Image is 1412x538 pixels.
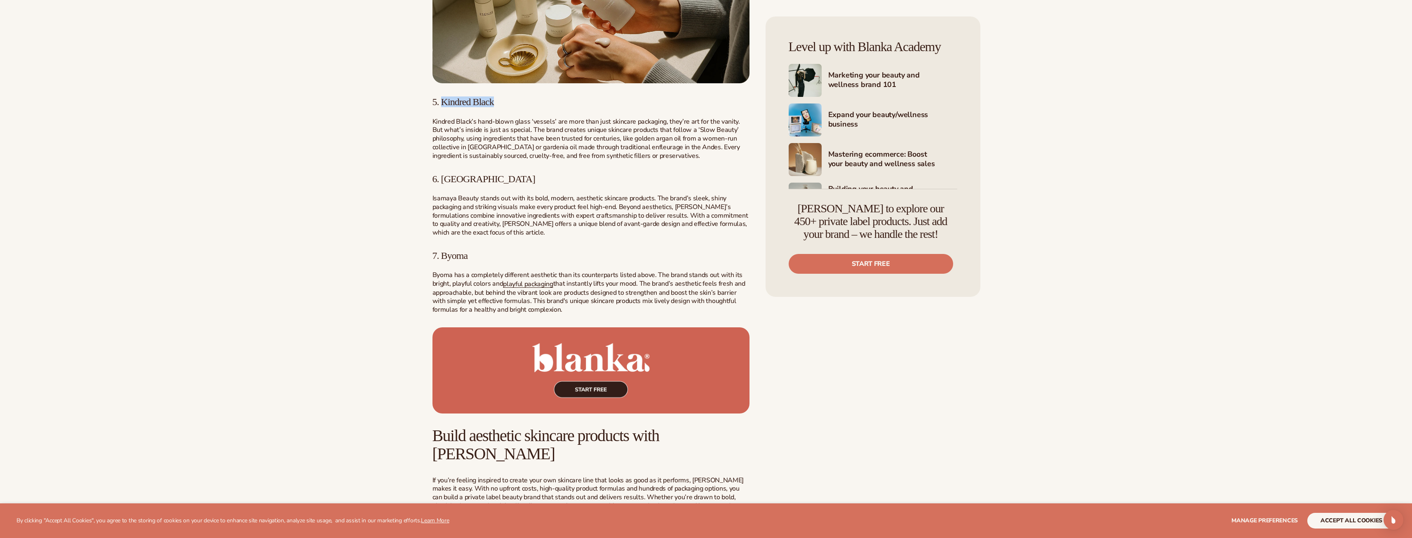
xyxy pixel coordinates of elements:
span: 6. [GEOGRAPHIC_DATA] [432,174,536,184]
span: Byoma has a completely different aesthetic than its counterparts listed above. The brand stands o... [432,270,742,288]
h4: [PERSON_NAME] to explore our 450+ private label products. Just add your brand – we handle the rest! [789,202,953,240]
img: Shopify Image 5 [789,64,822,97]
p: By clicking "Accept All Cookies", you agree to the storing of cookies on your device to enhance s... [16,517,449,524]
span: 7. Byoma [432,250,468,261]
a: Shopify Image 7 Mastering ecommerce: Boost your beauty and wellness sales [789,143,957,176]
span: Kindred Black’s hand-blown glass ‘vessels’ are more than just skincare packaging, they’re art for... [432,117,740,160]
img: Start free with Blanka today [432,327,749,413]
span: Manage preferences [1231,517,1298,524]
span: Isamaya Beauty stands out with its bold, modern, aesthetic skincare products. The brand’s sleek, ... [432,194,748,237]
img: Shopify Image 7 [789,143,822,176]
a: playful packaging [503,280,553,289]
a: Learn More [421,517,449,524]
img: Shopify Image 8 [789,183,822,216]
span: that instantly lifts your mood. The brand’s aesthetic feels fresh and approachable, but behind th... [432,279,745,314]
div: Open Intercom Messenger [1384,510,1403,530]
span: 5. Kindred Black [432,96,494,107]
a: Shopify Image 8 Building your beauty and wellness brand with [PERSON_NAME] [789,183,957,216]
a: Start free [789,254,953,274]
button: Manage preferences [1231,513,1298,529]
a: Shopify Image 6 Expand your beauty/wellness business [789,103,957,136]
h4: Expand your beauty/wellness business [828,110,957,130]
h4: Level up with Blanka Academy [789,40,957,54]
p: If you’re feeling inspired to create your own skincare line that looks as good as it performs, [P... [432,476,749,528]
h4: Mastering ecommerce: Boost your beauty and wellness sales [828,150,957,170]
h2: Build aesthetic skincare products with [PERSON_NAME] [432,427,749,463]
button: accept all cookies [1307,513,1396,529]
h4: Building your beauty and wellness brand with [PERSON_NAME] [828,184,957,214]
h4: Marketing your beauty and wellness brand 101 [828,70,957,91]
img: Shopify Image 6 [789,103,822,136]
a: Shopify Image 5 Marketing your beauty and wellness brand 101 [789,64,957,97]
a: Blanka [542,502,562,511]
